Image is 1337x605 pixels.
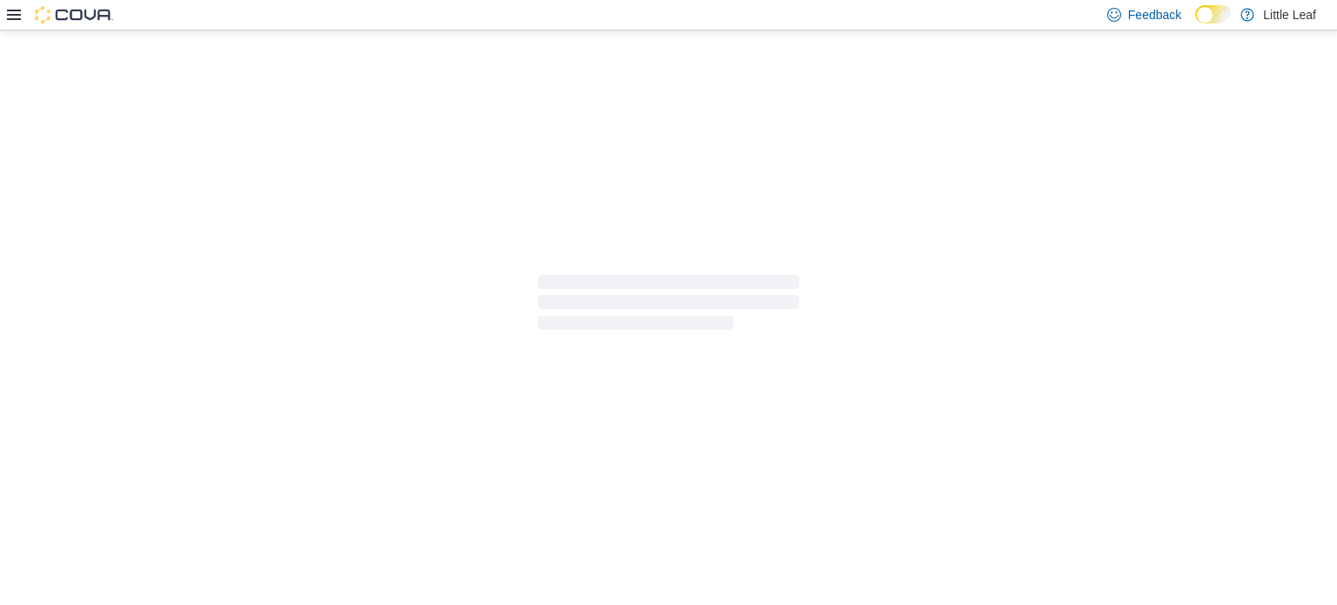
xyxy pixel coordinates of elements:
[35,6,113,24] img: Cova
[538,279,799,334] span: Loading
[1263,4,1316,25] p: Little Leaf
[1195,5,1232,24] input: Dark Mode
[1128,6,1181,24] span: Feedback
